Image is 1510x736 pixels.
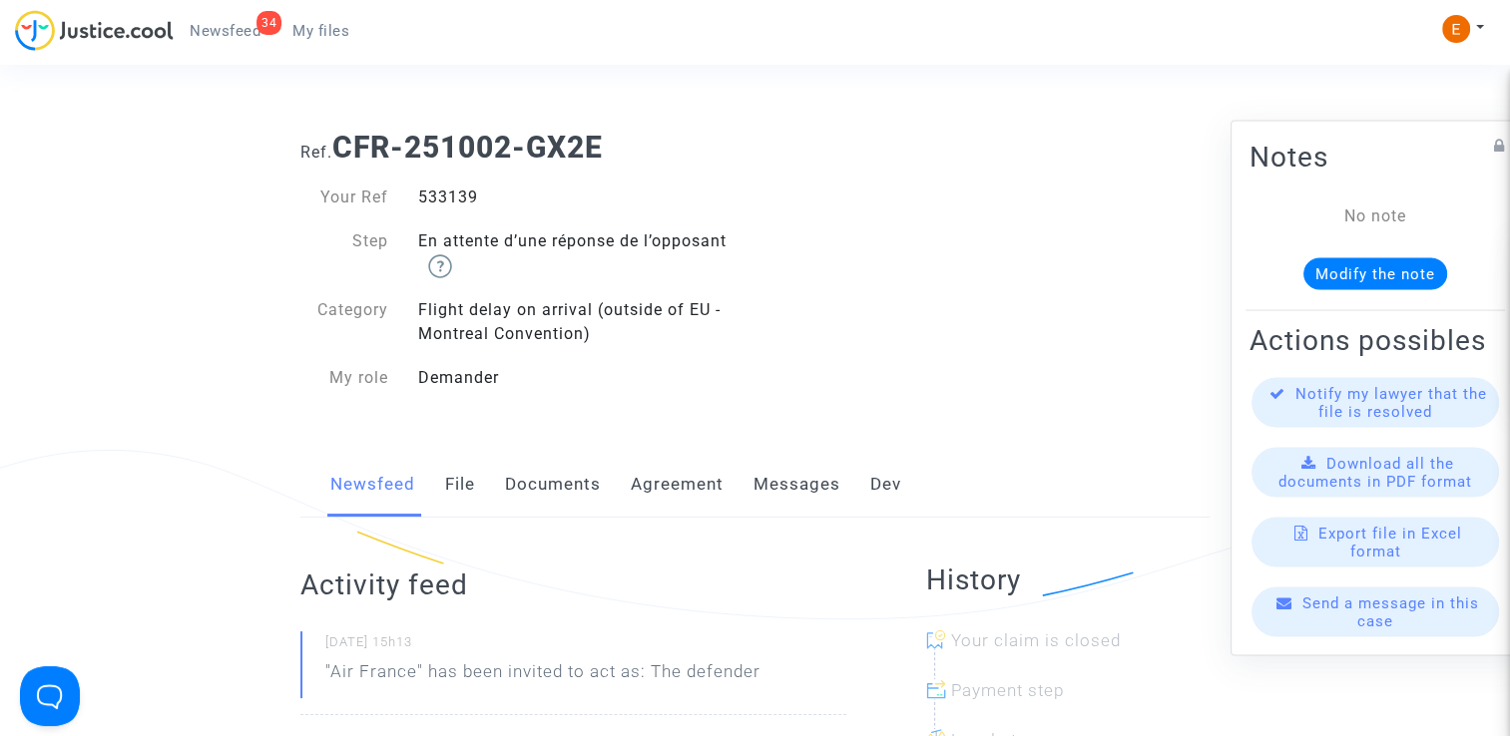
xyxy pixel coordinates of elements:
[190,22,260,40] span: Newsfeed
[754,452,840,518] a: Messages
[1318,525,1462,560] span: Export file in Excel format
[285,185,403,209] div: Your Ref
[951,630,1121,650] span: Your claim is closed
[332,130,603,165] b: CFR-251002-GX2E
[285,298,403,346] div: Category
[403,185,755,209] div: 533139
[15,10,174,51] img: jc-logo.svg
[20,666,80,726] iframe: Help Scout Beacon - Open
[292,22,349,40] span: My files
[428,254,452,278] img: help.svg
[403,229,755,278] div: En attente d’une réponse de l’opposant
[276,16,365,46] a: My files
[285,366,403,390] div: My role
[1295,385,1487,421] span: Notify my lawyer that the file is resolved
[870,452,901,518] a: Dev
[445,452,475,518] a: File
[1442,15,1470,43] img: ACg8ocIeiFvHKe4dA5oeRFd_CiCnuxWUEc1A2wYhRJE3TTWt=s96-c
[325,633,846,659] small: [DATE] 15h13
[1279,204,1471,228] div: No note
[1250,323,1501,358] h2: Actions possibles
[403,366,755,390] div: Demander
[1250,140,1501,175] h2: Notes
[1278,455,1472,491] span: Download all the documents in PDF format
[505,452,601,518] a: Documents
[330,452,415,518] a: Newsfeed
[256,11,281,35] div: 34
[1302,594,1479,630] span: Send a message in this case
[631,452,724,518] a: Agreement
[926,562,1210,597] h2: History
[285,229,403,278] div: Step
[325,659,760,694] p: "Air France" has been invited to act as: The defender
[403,298,755,346] div: Flight delay on arrival (outside of EU - Montreal Convention)
[1303,258,1447,290] button: Modify the note
[174,16,276,46] a: 34Newsfeed
[300,143,332,162] span: Ref.
[300,567,846,602] h2: Activity feed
